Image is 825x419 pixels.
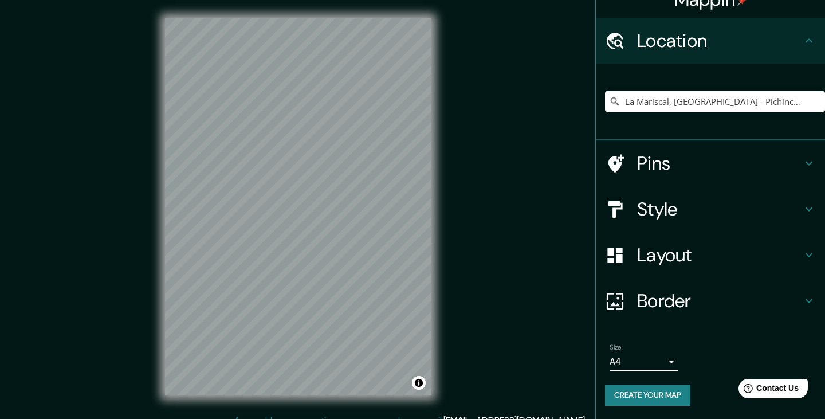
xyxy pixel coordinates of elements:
[637,29,802,52] h4: Location
[596,232,825,278] div: Layout
[637,198,802,221] h4: Style
[605,385,690,406] button: Create your map
[596,186,825,232] div: Style
[637,244,802,267] h4: Layout
[596,140,825,186] div: Pins
[637,289,802,312] h4: Border
[165,18,431,395] canvas: Map
[637,152,802,175] h4: Pins
[412,376,426,390] button: Toggle attribution
[610,343,622,353] label: Size
[596,18,825,64] div: Location
[723,374,812,406] iframe: Help widget launcher
[610,353,678,371] div: A4
[596,278,825,324] div: Border
[605,91,825,112] input: Pick your city or area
